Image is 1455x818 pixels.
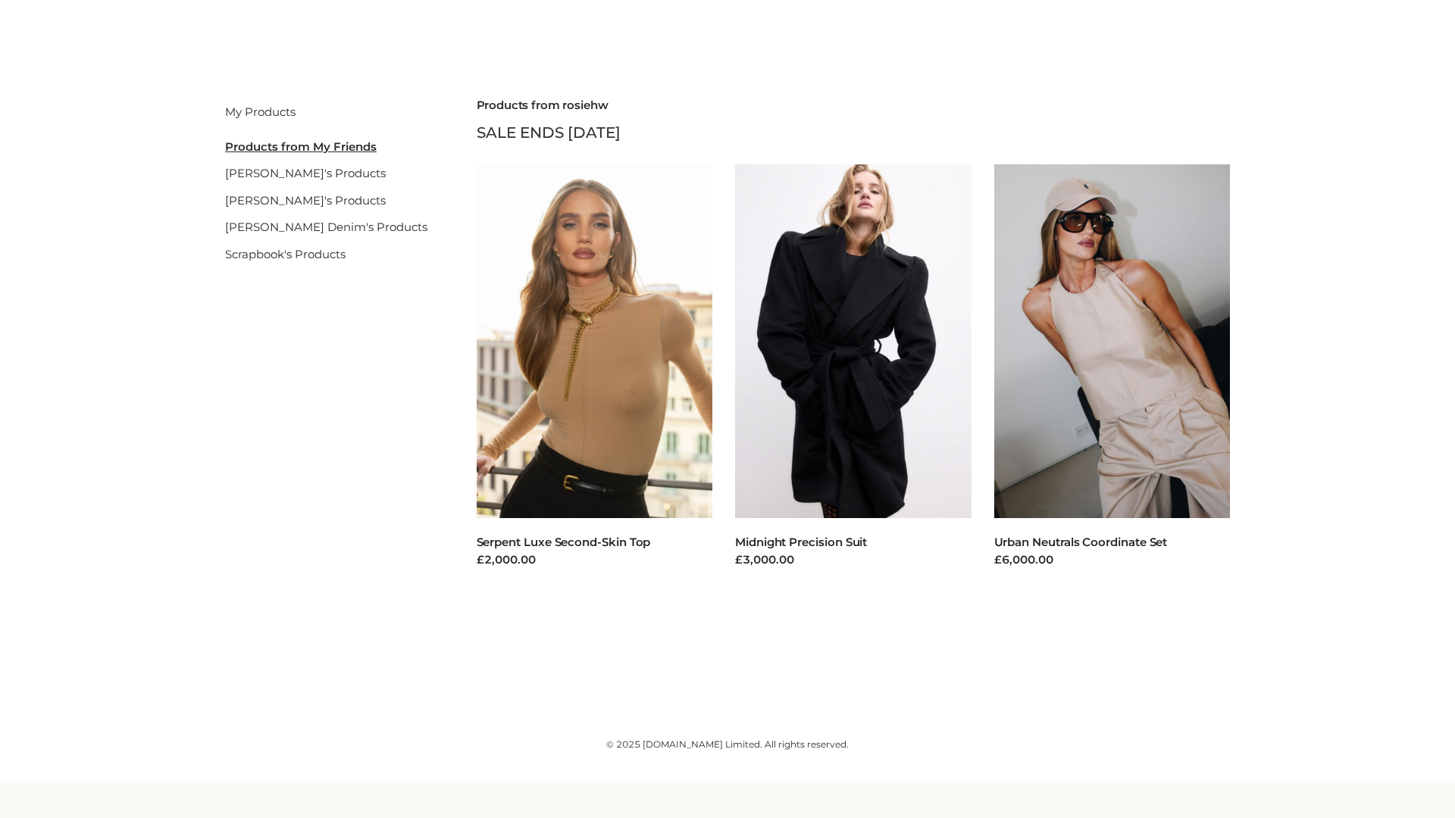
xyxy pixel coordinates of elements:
[477,98,1231,112] h2: Products from rosiehw
[735,535,867,549] a: Midnight Precision Suit
[225,220,427,234] a: [PERSON_NAME] Denim's Products
[225,737,1230,752] div: © 2025 [DOMAIN_NAME] Limited. All rights reserved.
[477,535,651,549] a: Serpent Luxe Second-Skin Top
[225,193,386,208] a: [PERSON_NAME]'s Products
[225,247,346,261] a: Scrapbook's Products
[477,551,713,569] div: £2,000.00
[735,551,972,569] div: £3,000.00
[225,139,377,154] u: Products from My Friends
[225,166,386,180] a: [PERSON_NAME]'s Products
[225,105,296,119] a: My Products
[994,551,1231,569] div: £6,000.00
[994,535,1168,549] a: Urban Neutrals Coordinate Set
[477,120,1231,145] div: SALE ENDS [DATE]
